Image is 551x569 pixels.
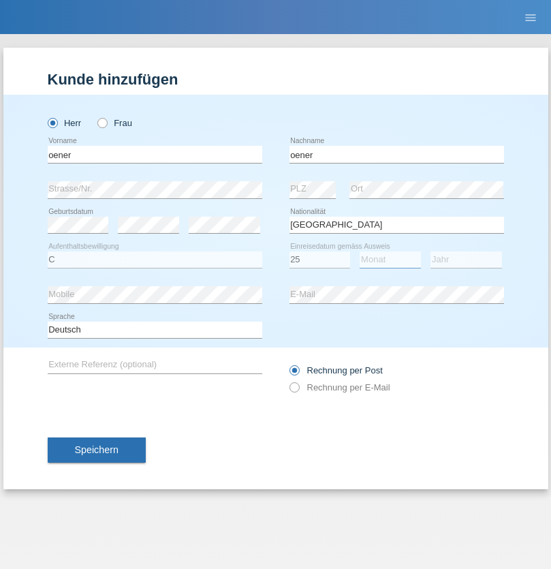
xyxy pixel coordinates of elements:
h1: Kunde hinzufügen [48,71,504,88]
input: Herr [48,118,57,127]
i: menu [524,11,537,25]
label: Rechnung per E-Mail [289,382,390,393]
label: Frau [97,118,132,128]
span: Speichern [75,444,119,455]
input: Frau [97,118,106,127]
label: Rechnung per Post [289,365,383,375]
button: Speichern [48,437,146,463]
input: Rechnung per Post [289,365,298,382]
input: Rechnung per E-Mail [289,382,298,399]
a: menu [517,13,544,21]
label: Herr [48,118,82,128]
